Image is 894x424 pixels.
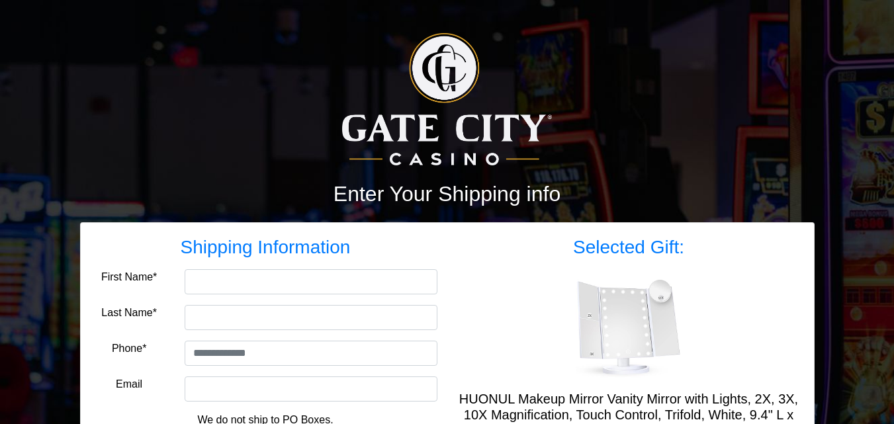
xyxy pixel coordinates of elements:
label: Phone* [112,341,147,357]
label: Email [116,376,142,392]
img: Logo [342,33,551,165]
img: HUONUL Makeup Mirror Vanity Mirror with Lights, 2X, 3X, 10X Magnification, Touch Control, Trifold... [576,275,682,380]
label: First Name* [101,269,157,285]
label: Last Name* [101,305,157,321]
h2: Enter Your Shipping info [80,181,815,206]
h3: Selected Gift: [457,236,801,259]
h3: Shipping Information [94,236,437,259]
